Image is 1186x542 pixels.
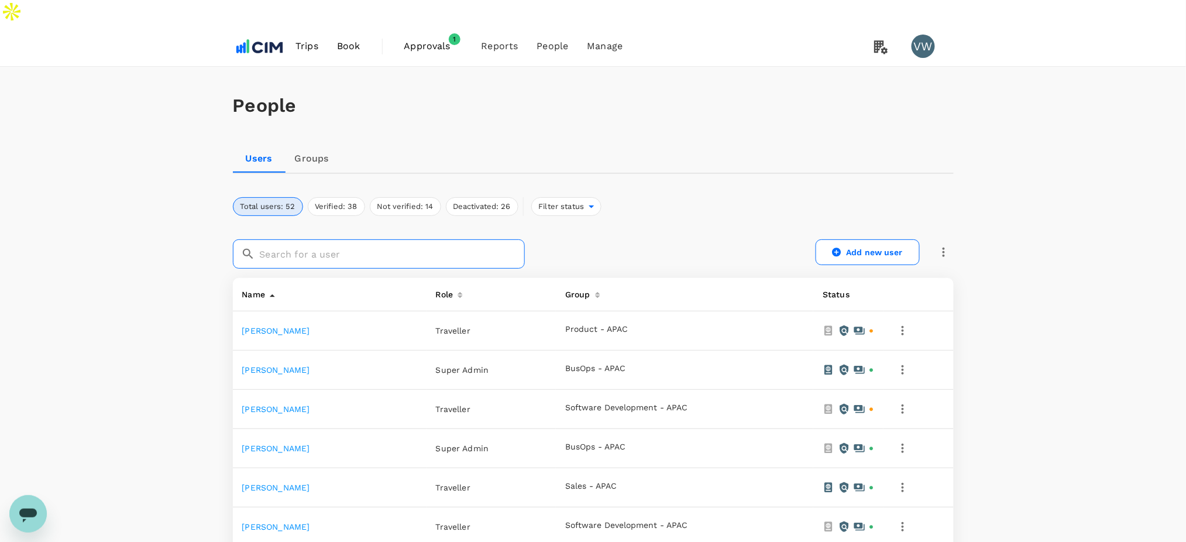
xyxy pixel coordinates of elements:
[233,145,286,173] a: Users
[337,39,360,53] span: Book
[286,145,338,173] a: Groups
[537,39,569,53] span: People
[436,365,489,375] span: Super Admin
[446,197,518,216] button: Deactivated: 26
[587,39,623,53] span: Manage
[260,239,525,269] input: Search for a user
[238,283,266,301] div: Name
[816,239,920,265] a: Add new user
[436,522,470,531] span: Traveller
[561,283,590,301] div: Group
[9,495,47,533] iframe: Button to launch messaging window
[531,197,602,216] div: Filter status
[404,39,463,53] span: Approvals
[286,26,328,66] a: Trips
[308,197,365,216] button: Verified: 38
[431,283,453,301] div: Role
[565,325,628,334] button: Product - APAC
[242,522,310,531] a: [PERSON_NAME]
[395,26,472,66] a: Approvals1
[242,404,310,414] a: [PERSON_NAME]
[565,521,687,530] button: Software Development - APAC
[565,442,625,452] button: BusOps - APAC
[482,39,518,53] span: Reports
[242,483,310,492] a: [PERSON_NAME]
[449,33,460,45] span: 1
[233,95,954,116] h1: People
[436,444,489,453] span: Super Admin
[370,197,441,216] button: Not verified: 14
[328,26,370,66] a: Book
[912,35,935,58] div: VW
[233,33,287,59] img: CIM ENVIRONMENTAL PTY LTD
[813,278,884,311] th: Status
[436,404,470,414] span: Traveller
[532,201,589,212] span: Filter status
[565,403,687,413] button: Software Development - APAC
[242,365,310,375] a: [PERSON_NAME]
[242,444,310,453] a: [PERSON_NAME]
[295,39,318,53] span: Trips
[565,482,617,491] button: Sales - APAC
[436,483,470,492] span: Traveller
[233,197,303,216] button: Total users: 52
[436,326,470,335] span: Traveller
[242,326,310,335] a: [PERSON_NAME]
[565,364,625,373] button: BusOps - APAC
